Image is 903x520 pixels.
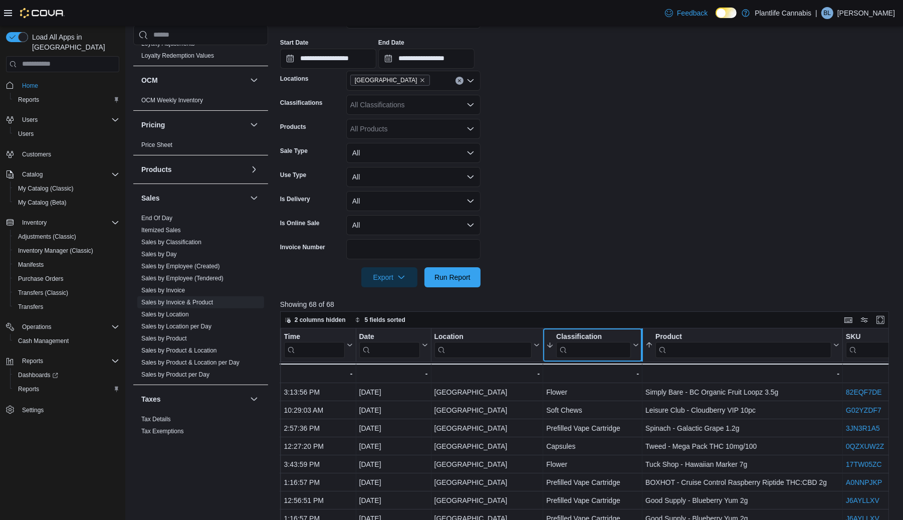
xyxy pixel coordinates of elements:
span: 5 fields sorted [365,316,405,324]
span: 2 columns hidden [295,316,346,324]
div: [GEOGRAPHIC_DATA] [434,440,540,452]
img: Cova [20,8,65,18]
span: Manifests [18,261,44,269]
p: Showing 68 of 68 [280,299,895,309]
button: Inventory [2,216,123,230]
span: Reports [14,383,119,395]
div: [GEOGRAPHIC_DATA] [434,422,540,434]
button: Keyboard shortcuts [842,314,854,326]
span: Inventory [18,217,119,229]
span: Sales by Employee (Tendered) [141,274,223,282]
div: Leisure Club - Cloudberry VIP 10pc [645,404,839,416]
a: Sales by Product & Location [141,347,217,354]
span: Reports [18,385,39,393]
div: Location [434,332,532,358]
button: Sales [141,193,246,203]
button: Date [359,332,427,358]
a: My Catalog (Beta) [14,197,71,209]
span: Catalog [18,168,119,181]
span: Catalog [22,170,43,179]
button: Manifests [10,258,123,272]
a: Sales by Employee (Tendered) [141,275,223,282]
span: Sales by Product & Location per Day [141,359,240,367]
div: Good Supply - Blueberry Yum 2g [645,494,839,506]
div: Prefilled Vape Cartridge [546,422,639,434]
a: Feedback [661,3,712,23]
a: Home [18,80,42,92]
span: Sales by Invoice & Product [141,298,213,306]
button: Taxes [141,394,246,404]
button: Clear input [456,77,464,85]
div: 3:13:56 PM [284,386,352,398]
button: Products [248,163,260,176]
span: Dashboards [18,371,58,379]
div: Spinach - Galactic Grape 1.2g [645,422,839,434]
div: Classification [556,332,631,341]
div: [DATE] [359,458,427,470]
button: Products [141,164,246,175]
h3: Products [141,164,172,175]
button: Pricing [141,120,246,130]
div: BOXHOT - Cruise Control Raspberry Riptide THC:CBD 2g [645,476,839,488]
span: OCM Weekly Inventory [141,96,203,104]
button: Inventory [18,217,51,229]
button: Operations [18,321,56,333]
span: My Catalog (Beta) [18,199,67,207]
span: Transfers (Classic) [14,287,119,299]
button: Reports [2,354,123,368]
a: J6AYLLXV [846,496,879,504]
div: - [546,368,639,380]
div: Tweed - Mega Pack THC 10mg/100 [645,440,839,452]
a: Cash Management [14,335,73,347]
label: Locations [280,75,309,83]
span: Calgary - University District [350,75,430,86]
a: Reports [14,383,43,395]
button: Pricing [248,119,260,131]
a: End Of Day [141,215,172,222]
div: Flower [546,458,639,470]
p: Plantlife Cannabis [755,7,811,19]
label: Is Delivery [280,195,310,203]
a: 0QZXUW2Z [846,442,884,450]
div: Flower [546,386,639,398]
input: Dark Mode [716,8,737,18]
button: Reports [18,355,47,367]
div: 12:56:51 PM [284,494,352,506]
span: Tax Exemptions [141,427,184,435]
nav: Complex example [6,74,119,443]
div: - [434,368,540,380]
button: OCM [141,75,246,85]
h3: Taxes [141,394,161,404]
span: Settings [18,403,119,416]
a: Sales by Location [141,311,189,318]
input: Press the down key to open a popover containing a calendar. [378,49,475,69]
div: Prefilled Vape Cartridge [546,476,639,488]
div: Bruno Leest [821,7,833,19]
button: All [346,167,481,187]
span: Inventory Manager (Classic) [14,245,119,257]
a: Users [14,128,38,140]
button: Users [10,127,123,141]
span: Sales by Product & Location [141,346,217,355]
span: Inventory Manager (Classic) [18,247,93,255]
div: 12:27:20 PM [284,440,352,452]
span: Export [367,267,411,287]
a: Reports [14,94,43,106]
input: Press the down key to open a popover containing a calendar. [280,49,376,69]
label: Products [280,123,306,131]
div: Simply Bare - BC Organic Fruit Loopz 3.5g [645,386,839,398]
span: Sales by Location [141,310,189,318]
a: 17TW05ZC [846,460,882,468]
div: SKU [846,332,893,341]
span: Dark Mode [716,18,716,19]
span: Sales by Invoice [141,286,185,294]
button: Purchase Orders [10,272,123,286]
a: Customers [18,148,55,160]
span: Load All Apps in [GEOGRAPHIC_DATA] [28,32,119,52]
div: [GEOGRAPHIC_DATA] [434,404,540,416]
div: 1:16:57 PM [284,476,352,488]
span: Tax Details [141,415,171,423]
button: Enter fullscreen [874,314,886,326]
a: 3JN3R1A5 [846,424,880,432]
a: Itemized Sales [141,227,181,234]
